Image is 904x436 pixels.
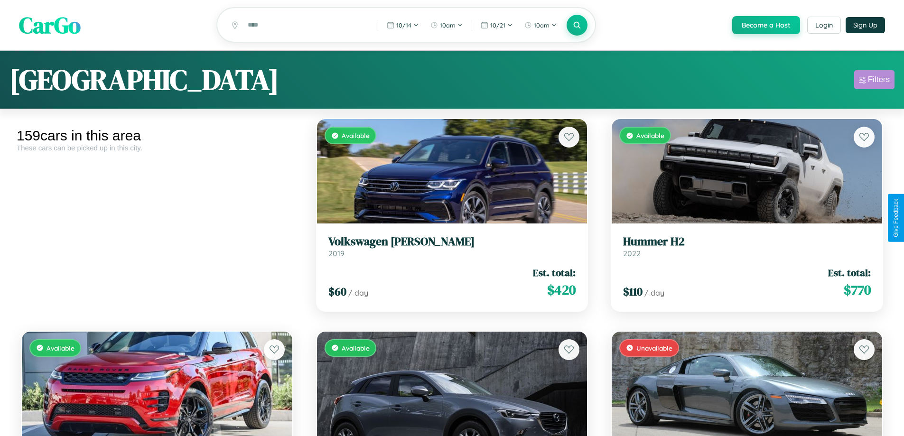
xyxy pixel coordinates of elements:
[636,344,672,352] span: Unavailable
[396,21,411,29] span: 10 / 14
[854,70,895,89] button: Filters
[47,344,75,352] span: Available
[732,16,800,34] button: Become a Host
[547,280,576,299] span: $ 420
[348,288,368,297] span: / day
[490,21,505,29] span: 10 / 21
[636,131,664,139] span: Available
[476,18,518,33] button: 10/21
[17,144,298,152] div: These cars can be picked up in this city.
[534,21,550,29] span: 10am
[644,288,664,297] span: / day
[426,18,468,33] button: 10am
[342,131,370,139] span: Available
[623,235,871,258] a: Hummer H22022
[328,284,346,299] span: $ 60
[440,21,456,29] span: 10am
[893,199,899,237] div: Give Feedback
[342,344,370,352] span: Available
[623,249,641,258] span: 2022
[520,18,562,33] button: 10am
[382,18,424,33] button: 10/14
[846,17,885,33] button: Sign Up
[868,75,890,84] div: Filters
[533,266,576,279] span: Est. total:
[328,235,576,249] h3: Volkswagen [PERSON_NAME]
[844,280,871,299] span: $ 770
[807,17,841,34] button: Login
[17,128,298,144] div: 159 cars in this area
[19,9,81,41] span: CarGo
[9,60,279,99] h1: [GEOGRAPHIC_DATA]
[828,266,871,279] span: Est. total:
[623,235,871,249] h3: Hummer H2
[328,235,576,258] a: Volkswagen [PERSON_NAME]2019
[623,284,643,299] span: $ 110
[328,249,345,258] span: 2019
